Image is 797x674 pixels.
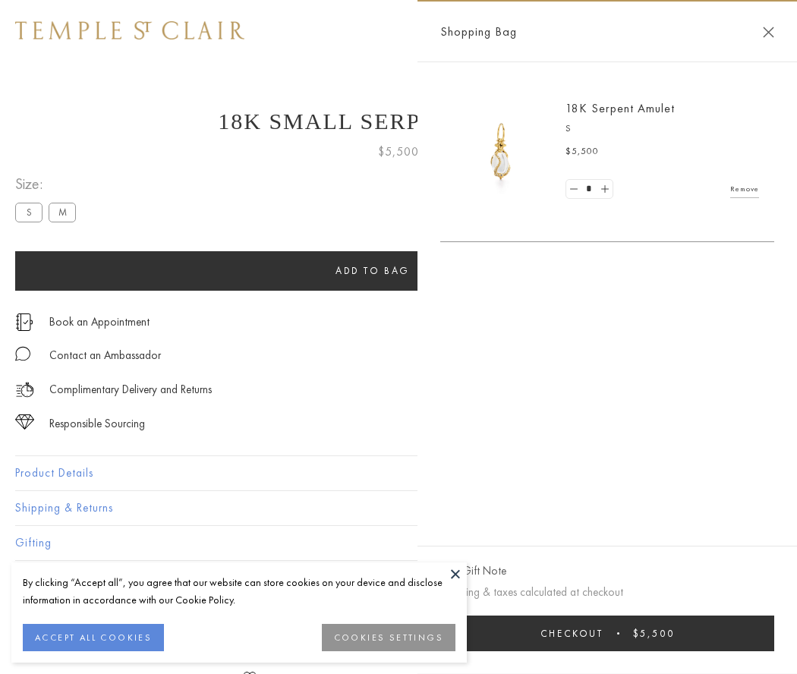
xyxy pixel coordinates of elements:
span: $5,500 [565,144,599,159]
button: ACCEPT ALL COOKIES [23,624,164,651]
button: Add to bag [15,251,730,291]
span: $5,500 [633,627,675,640]
p: Complimentary Delivery and Returns [49,380,212,399]
button: Checkout $5,500 [440,616,774,651]
span: $5,500 [378,142,419,162]
div: By clicking “Accept all”, you agree that our website can store cookies on your device and disclos... [23,574,455,609]
p: S [565,121,759,137]
span: Add to bag [335,264,410,277]
span: Size: [15,172,82,197]
span: Checkout [540,627,603,640]
a: Set quantity to 0 [566,180,581,199]
img: icon_sourcing.svg [15,414,34,430]
button: Close Shopping Bag [763,27,774,38]
button: Product Details [15,456,782,490]
button: Shipping & Returns [15,491,782,525]
img: icon_delivery.svg [15,380,34,399]
a: Book an Appointment [49,313,150,330]
div: Contact an Ambassador [49,346,161,365]
span: Shopping Bag [440,22,517,42]
a: Set quantity to 2 [597,180,612,199]
div: Responsible Sourcing [49,414,145,433]
img: icon_appointment.svg [15,313,33,331]
label: S [15,203,43,222]
p: Shipping & taxes calculated at checkout [440,583,774,602]
a: Remove [730,181,759,197]
img: P51836-E11SERPPV [455,106,547,197]
img: MessageIcon-01_2.svg [15,346,30,361]
a: 18K Serpent Amulet [565,100,675,116]
img: Temple St. Clair [15,21,244,39]
label: M [49,203,76,222]
button: Add Gift Note [440,562,506,581]
button: Gifting [15,526,782,560]
h1: 18K Small Serpent Amulet [15,109,782,134]
button: COOKIES SETTINGS [322,624,455,651]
